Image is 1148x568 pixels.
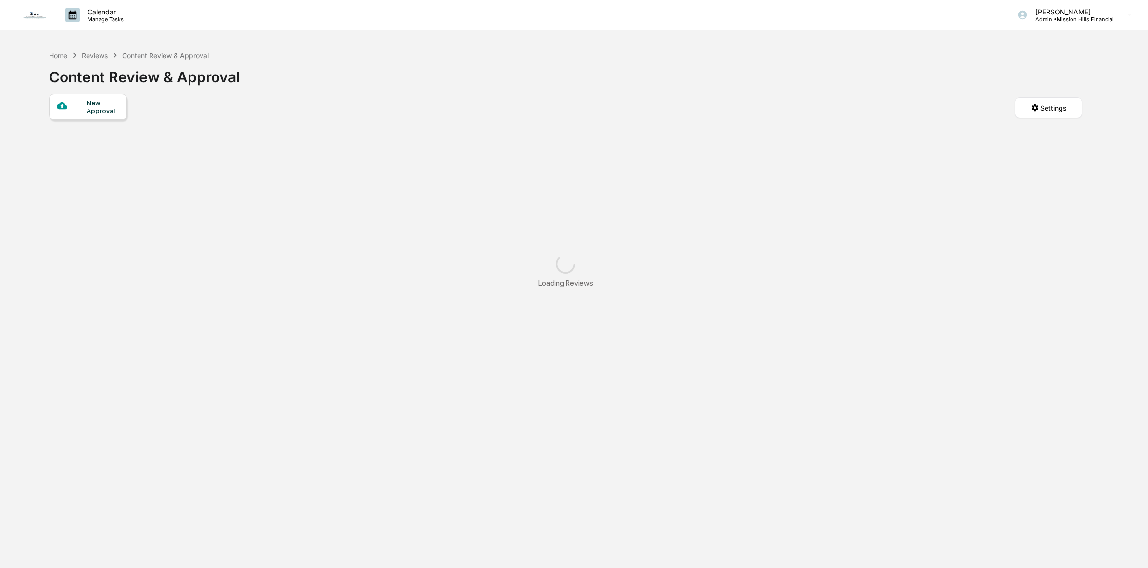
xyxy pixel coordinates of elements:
p: Manage Tasks [80,16,128,23]
div: New Approval [87,99,119,114]
div: Home [49,51,67,60]
p: [PERSON_NAME] [1028,8,1114,16]
div: Content Review & Approval [122,51,209,60]
div: Content Review & Approval [49,61,240,86]
img: logo [23,12,46,19]
div: Loading Reviews [538,278,593,288]
div: Reviews [82,51,108,60]
p: Admin • Mission Hills Financial [1028,16,1114,23]
p: Calendar [80,8,128,16]
button: Settings [1015,97,1082,118]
